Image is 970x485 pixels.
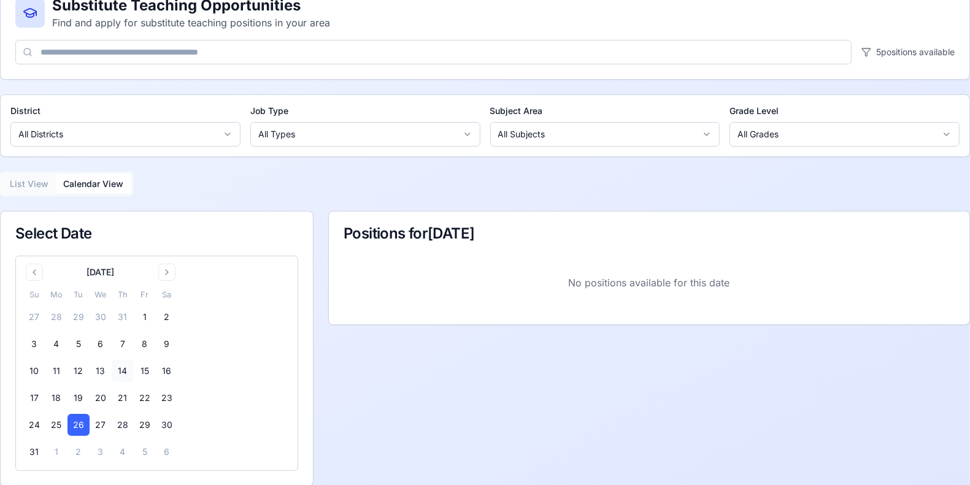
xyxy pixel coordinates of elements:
button: 13 [90,360,112,382]
p: Find and apply for substitute teaching positions in your area [52,15,330,30]
button: 8 [134,333,156,355]
button: 27 [23,306,45,328]
button: 28 [45,306,67,328]
button: 9 [156,333,178,355]
button: 6 [90,333,112,355]
th: Monday [45,288,67,301]
button: 1 [134,306,156,328]
button: 22 [134,387,156,409]
button: 26 [67,414,90,436]
button: 21 [112,387,134,409]
button: 5 [134,441,156,463]
button: 23 [156,387,178,409]
button: 12 [67,360,90,382]
button: Go to next month [158,264,175,281]
button: 18 [45,387,67,409]
button: 30 [156,414,178,436]
button: 4 [112,441,134,463]
button: 27 [90,414,112,436]
button: 25 [45,414,67,436]
th: Wednesday [90,288,112,301]
button: 28 [112,414,134,436]
button: Go to previous month [26,264,43,281]
button: 30 [90,306,112,328]
button: 2 [67,441,90,463]
button: 15 [134,360,156,382]
button: List View [2,174,56,194]
button: 10 [23,360,45,382]
label: Grade Level [729,105,960,117]
th: Tuesday [67,288,90,301]
th: Sunday [23,288,45,301]
th: Thursday [112,288,134,301]
th: Friday [134,288,156,301]
button: 31 [112,306,134,328]
div: Positions for [DATE] [344,226,955,241]
button: 6 [156,441,178,463]
button: 4 [45,333,67,355]
label: District [10,105,241,117]
button: 31 [23,441,45,463]
button: 29 [67,306,90,328]
label: Job Type [250,105,480,117]
button: 2 [156,306,178,328]
div: No positions available for this date [344,256,955,310]
button: 1 [45,441,67,463]
button: 19 [67,387,90,409]
button: 20 [90,387,112,409]
label: Subject Area [490,105,720,117]
div: Select Date [15,226,298,241]
button: Calendar View [56,174,131,194]
th: Saturday [156,288,178,301]
div: [DATE] [87,266,115,278]
span: 5 positions available [876,46,955,58]
button: 16 [156,360,178,382]
button: 7 [112,333,134,355]
button: 5 [67,333,90,355]
button: 3 [23,333,45,355]
button: 24 [23,414,45,436]
button: 14 [112,360,134,382]
button: 11 [45,360,67,382]
button: 29 [134,414,156,436]
button: 17 [23,387,45,409]
button: 3 [90,441,112,463]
